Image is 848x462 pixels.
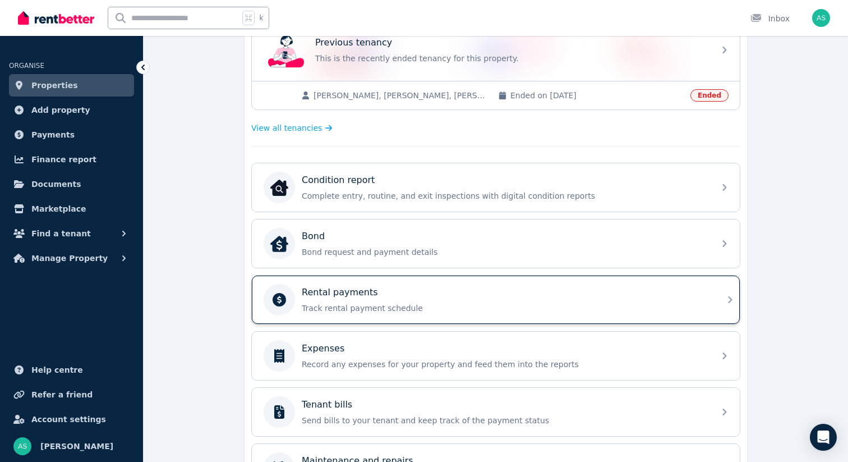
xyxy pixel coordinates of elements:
span: Ended on [DATE] [510,90,684,101]
a: Account settings [9,408,134,431]
img: RentBetter [18,10,94,26]
button: Manage Property [9,247,134,269]
span: [PERSON_NAME], [PERSON_NAME], [PERSON_NAME] [PERSON_NAME], [PERSON_NAME] [314,90,487,101]
a: Previous tenancyPrevious tenancyThis is the recently ended tenancy for this property. [252,19,740,81]
span: Finance report [31,153,96,166]
div: Open Intercom Messenger [810,424,837,451]
a: Payments [9,123,134,146]
span: Manage Property [31,251,108,265]
p: Record any expenses for your property and feed them into the reports [302,359,708,370]
span: Documents [31,177,81,191]
span: View all tenancies [251,122,322,134]
span: Account settings [31,413,106,426]
p: Complete entry, routine, and exit inspections with digital condition reports [302,190,708,202]
a: Marketplace [9,198,134,220]
span: [PERSON_NAME] [40,440,113,453]
button: Find a tenant [9,222,134,245]
span: Properties [31,79,78,92]
a: View all tenancies [251,122,333,134]
a: Rental paymentsTrack rental payment schedule [252,276,740,324]
span: Help centre [31,363,83,377]
span: ORGANISE [9,62,44,70]
a: Tenant billsSend bills to your tenant and keep track of the payment status [252,388,740,436]
a: Documents [9,173,134,195]
span: k [259,13,263,22]
span: Add property [31,103,90,117]
span: Ended [690,89,729,102]
a: Properties [9,74,134,97]
span: Find a tenant [31,227,91,240]
p: This is the recently ended tenancy for this property. [315,53,708,64]
p: Expenses [302,342,344,355]
p: Rental payments [302,286,378,299]
img: Abraham Samuel [812,9,830,27]
span: Refer a friend [31,388,93,401]
p: Tenant bills [302,398,352,411]
p: Condition report [302,173,375,187]
img: Bond [270,235,288,253]
p: Previous tenancy [315,36,392,49]
a: BondBondBond request and payment details [252,219,740,268]
img: Previous tenancy [268,32,304,68]
a: Condition reportCondition reportComplete entry, routine, and exit inspections with digital condit... [252,163,740,212]
p: Send bills to your tenant and keep track of the payment status [302,415,708,426]
img: Abraham Samuel [13,437,31,455]
a: Refer a friend [9,383,134,406]
p: Track rental payment schedule [302,303,708,314]
a: Help centre [9,359,134,381]
a: Add property [9,99,134,121]
a: Finance report [9,148,134,171]
a: ExpensesRecord any expenses for your property and feed them into the reports [252,332,740,380]
span: Payments [31,128,75,141]
p: Bond [302,230,325,243]
div: Inbox [750,13,790,24]
p: Bond request and payment details [302,246,708,258]
img: Condition report [270,179,288,196]
span: Marketplace [31,202,86,216]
